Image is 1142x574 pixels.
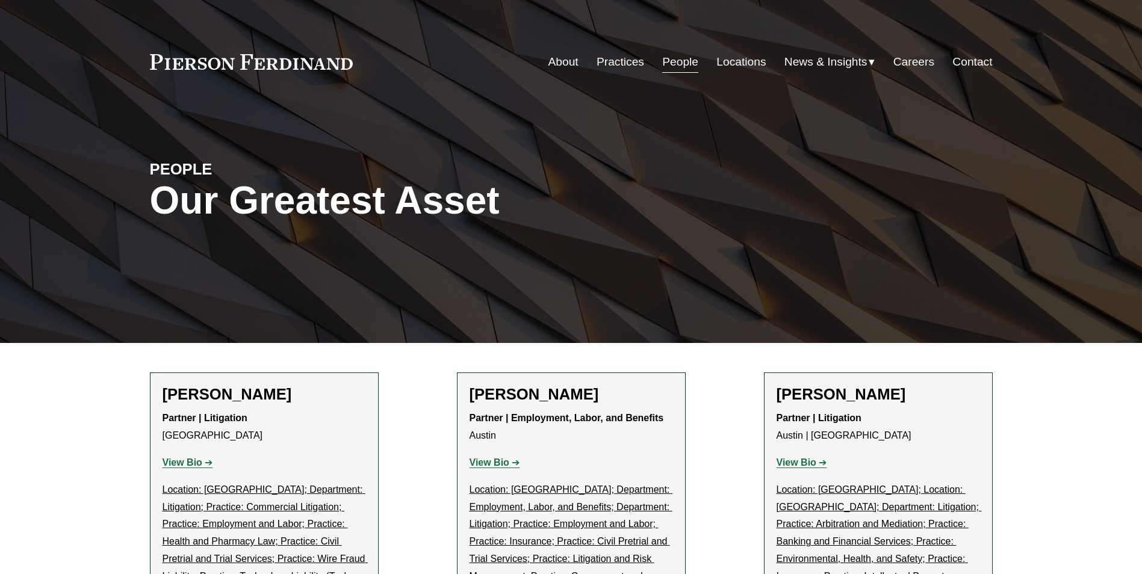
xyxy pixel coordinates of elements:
[470,413,664,423] strong: Partner | Employment, Labor, and Benefits
[470,410,673,445] p: Austin
[150,179,712,223] h1: Our Greatest Asset
[597,51,644,73] a: Practices
[784,51,875,73] a: folder dropdown
[777,457,816,468] strong: View Bio
[470,457,509,468] strong: View Bio
[777,413,861,423] strong: Partner | Litigation
[784,52,867,73] span: News & Insights
[893,51,934,73] a: Careers
[163,457,213,468] a: View Bio
[163,385,366,404] h2: [PERSON_NAME]
[163,457,202,468] strong: View Bio
[777,385,980,404] h2: [PERSON_NAME]
[662,51,698,73] a: People
[470,385,673,404] h2: [PERSON_NAME]
[163,413,247,423] strong: Partner | Litigation
[716,51,766,73] a: Locations
[952,51,992,73] a: Contact
[777,457,827,468] a: View Bio
[777,410,980,445] p: Austin | [GEOGRAPHIC_DATA]
[470,457,520,468] a: View Bio
[150,159,361,179] h4: PEOPLE
[163,410,366,445] p: [GEOGRAPHIC_DATA]
[548,51,579,73] a: About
